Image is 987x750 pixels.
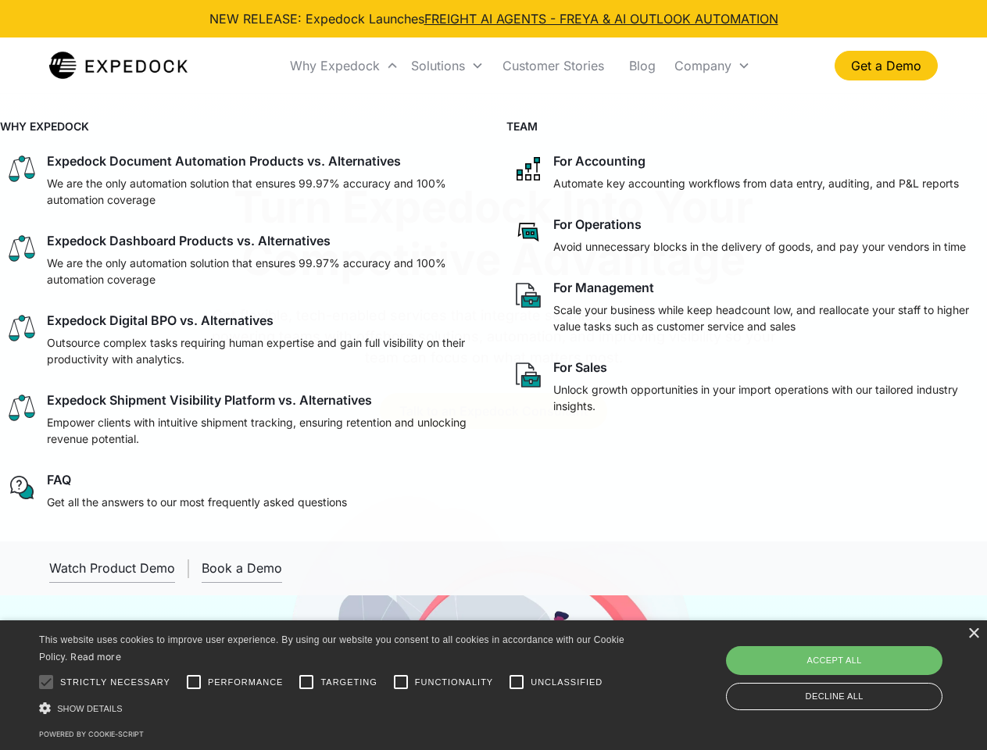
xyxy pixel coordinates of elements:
a: Book a Demo [202,554,282,583]
div: Why Expedock [290,58,380,73]
div: Book a Demo [202,560,282,576]
div: Expedock Document Automation Products vs. Alternatives [47,153,401,169]
div: Expedock Digital BPO vs. Alternatives [47,312,274,328]
div: For Management [553,280,654,295]
span: Show details [57,704,123,713]
p: Unlock growth opportunities in your import operations with our tailored industry insights. [553,381,982,414]
iframe: Chat Widget [727,581,987,750]
a: Customer Stories [490,39,617,92]
img: paper and bag icon [513,359,544,391]
img: paper and bag icon [513,280,544,311]
span: Performance [208,676,284,689]
div: Why Expedock [284,39,405,92]
a: Powered by cookie-script [39,730,144,738]
a: Read more [70,651,121,662]
span: Functionality [415,676,493,689]
img: scale icon [6,312,38,344]
div: For Sales [553,359,607,375]
span: Targeting [320,676,377,689]
p: Avoid unnecessary blocks in the delivery of goods, and pay your vendors in time [553,238,966,255]
div: Watch Product Demo [49,560,175,576]
img: scale icon [6,392,38,423]
p: Get all the answers to our most frequently asked questions [47,494,347,510]
div: Company [668,39,756,92]
p: We are the only automation solution that ensures 99.97% accuracy and 100% automation coverage [47,175,475,208]
p: Scale your business while keep headcount low, and reallocate your staff to higher value tasks suc... [553,302,982,334]
div: Solutions [411,58,465,73]
p: We are the only automation solution that ensures 99.97% accuracy and 100% automation coverage [47,255,475,287]
a: open lightbox [49,554,175,583]
a: Blog [617,39,668,92]
div: Solutions [405,39,490,92]
img: scale icon [6,233,38,264]
a: home [49,50,188,81]
a: Get a Demo [835,51,938,80]
div: For Accounting [553,153,645,169]
p: Empower clients with intuitive shipment tracking, ensuring retention and unlocking revenue potent... [47,414,475,447]
div: Company [674,58,731,73]
div: Expedock Dashboard Products vs. Alternatives [47,233,331,248]
span: Strictly necessary [60,676,170,689]
span: This website uses cookies to improve user experience. By using our website you consent to all coo... [39,634,624,663]
img: network like icon [513,153,544,184]
div: For Operations [553,216,642,232]
div: FAQ [47,472,71,487]
img: regular chat bubble icon [6,472,38,503]
div: Show details [39,700,630,716]
a: FREIGHT AI AGENTS - FREYA & AI OUTLOOK AUTOMATION [424,11,778,27]
img: scale icon [6,153,38,184]
div: Expedock Shipment Visibility Platform vs. Alternatives [47,392,372,408]
div: NEW RELEASE: Expedock Launches [209,9,778,28]
p: Outsource complex tasks requiring human expertise and gain full visibility on their productivity ... [47,334,475,367]
img: rectangular chat bubble icon [513,216,544,248]
span: Unclassified [531,676,603,689]
p: Automate key accounting workflows from data entry, auditing, and P&L reports [553,175,959,191]
img: Expedock Logo [49,50,188,81]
